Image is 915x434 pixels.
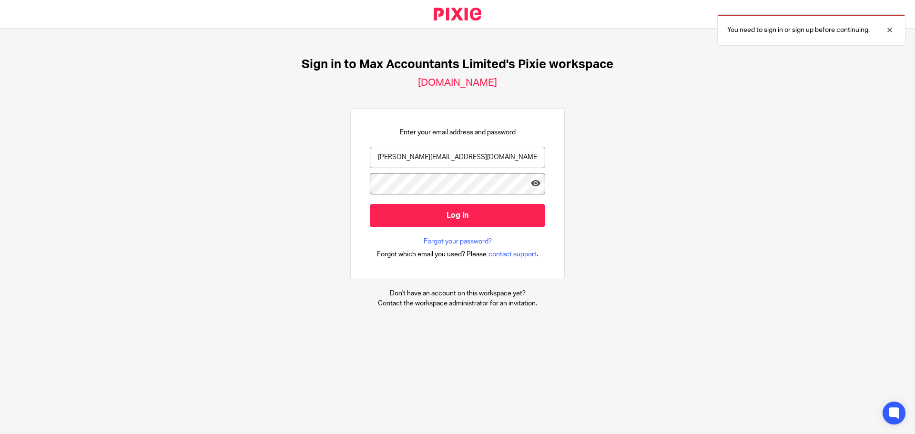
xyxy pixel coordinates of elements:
input: Log in [370,204,545,227]
input: name@example.com [370,147,545,168]
p: You need to sign in or sign up before continuing. [727,25,870,35]
span: contact support [488,250,537,259]
p: Don't have an account on this workspace yet? [378,289,537,298]
p: Contact the workspace administrator for an invitation. [378,299,537,308]
a: Forgot your password? [424,237,492,246]
span: Forgot which email you used? Please [377,250,487,259]
div: . [377,249,539,260]
h1: Sign in to Max Accountants Limited's Pixie workspace [302,57,613,72]
h2: [DOMAIN_NAME] [418,77,497,89]
p: Enter your email address and password [400,128,516,137]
